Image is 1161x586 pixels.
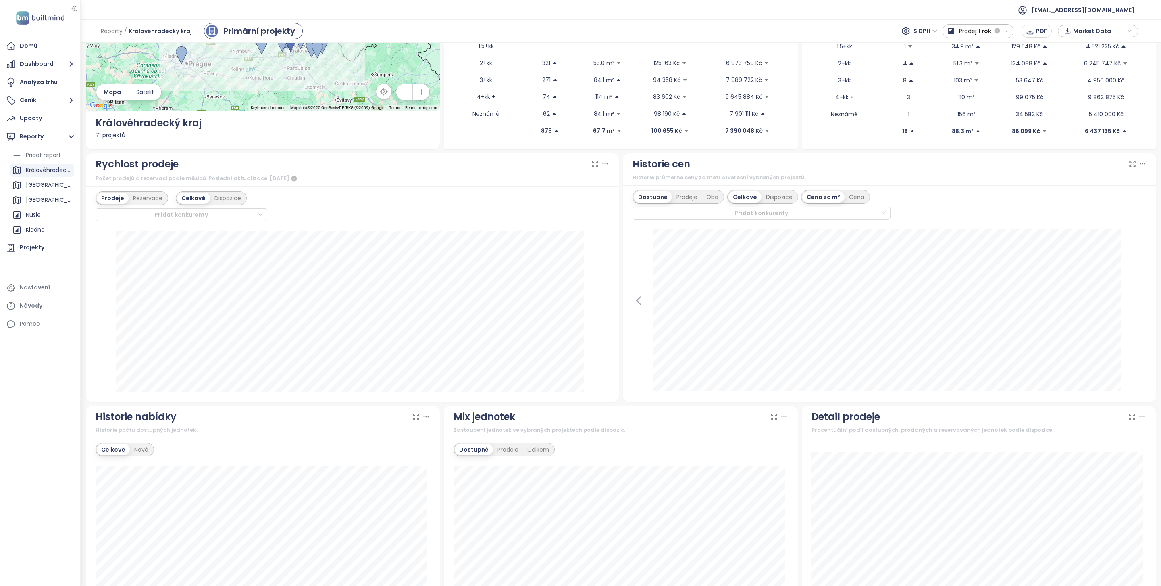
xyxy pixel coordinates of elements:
[454,71,519,88] td: 3+kk
[1042,61,1048,66] span: caret-up
[4,56,76,72] button: Dashboard
[1016,110,1043,119] p: 34 582 Kč
[493,444,523,455] div: Prodeje
[1016,76,1043,85] p: 53 647 Kč
[130,444,153,455] div: Nové
[730,109,758,118] p: 7 901 111 Kč
[845,191,869,203] div: Cena
[10,164,74,177] div: Královéhradecký kraj
[1073,25,1125,37] span: Market Data
[672,191,702,203] div: Prodeje
[1062,25,1134,37] div: button
[552,77,558,83] span: caret-up
[954,76,972,85] p: 103 m²
[616,60,622,66] span: caret-down
[4,74,76,90] a: Analýza trhu
[4,111,76,127] a: Updaty
[1122,61,1128,66] span: caret-down
[543,92,550,101] p: 74
[26,195,72,205] div: [GEOGRAPHIC_DATA]
[653,75,680,84] p: 94 358 Kč
[136,88,154,96] span: Satelit
[764,94,770,100] span: caret-down
[974,61,980,66] span: caret-down
[96,409,177,425] div: Historie nabídky
[542,75,551,84] p: 271
[177,193,210,204] div: Celkově
[10,224,74,236] div: Kladno
[651,126,682,135] p: 100 655 Kč
[1036,27,1047,36] span: PDF
[681,60,687,66] span: caret-down
[682,77,688,83] span: caret-down
[97,444,130,455] div: Celkově
[96,426,430,434] div: Historie počtu dostupných jednotek.
[454,38,519,54] td: 1.5+kk
[908,110,909,119] p: 1
[129,84,161,100] button: Satelit
[908,77,914,83] span: caret-up
[551,111,557,117] span: caret-up
[26,180,72,190] div: [GEOGRAPHIC_DATA]
[811,72,877,89] td: 3+kk
[455,444,493,455] div: Dostupné
[4,92,76,109] button: Ceník
[1121,44,1126,49] span: caret-up
[595,92,612,101] p: 114 m²
[10,149,74,162] div: Přidat report
[124,24,127,38] span: /
[1032,0,1134,20] span: [EMAIL_ADDRESS][DOMAIN_NAME]
[811,106,877,123] td: Neznámé
[1086,42,1119,51] p: 4 521 225 Kč
[1016,93,1043,102] p: 99 075 Kč
[943,24,1014,38] button: Prodej:1 rok
[88,100,114,111] img: Google
[728,191,762,203] div: Celkově
[251,105,285,111] button: Keyboard shortcuts
[975,44,981,49] span: caret-up
[726,75,762,84] p: 7 989 722 Kč
[594,109,614,118] p: 84.1 m²
[702,191,723,203] div: Oba
[20,243,44,253] div: Projekty
[10,179,74,192] div: [GEOGRAPHIC_DATA]
[96,84,129,100] button: Mapa
[96,115,430,131] div: Královéhradecký kraj
[907,93,910,102] p: 3
[454,54,519,71] td: 2+kk
[553,128,559,134] span: caret-up
[802,191,845,203] div: Cena za m²
[541,126,552,135] p: 875
[4,316,76,332] div: Pomoc
[20,77,58,87] div: Analýza trhu
[97,193,129,204] div: Prodeje
[959,24,978,38] span: Prodej:
[204,23,303,39] a: primary
[4,280,76,296] a: Nastavení
[614,94,620,100] span: caret-up
[726,59,762,67] p: 6 973 759 Kč
[10,209,74,222] div: Nusle
[4,298,76,314] a: Návody
[634,191,672,203] div: Dostupné
[764,128,770,134] span: caret-down
[552,94,558,100] span: caret-up
[811,409,880,425] div: Detail prodeje
[4,38,76,54] a: Domů
[20,301,42,311] div: Návody
[975,128,981,134] span: caret-up
[20,41,37,51] div: Domů
[958,93,975,102] p: 110 m²
[952,127,974,136] p: 88.3 m²
[682,94,687,100] span: caret-down
[454,426,788,434] div: Zastoupení jednotek ve vybraných projektech podle dispozic.
[593,59,614,67] p: 53.0 m²
[616,111,621,117] span: caret-down
[129,24,192,38] span: Královéhradecký kraj
[1088,93,1124,102] p: 9 862 875 Kč
[104,88,121,96] span: Mapa
[633,157,690,172] div: Historie cen
[725,92,762,101] p: 9 645 884 Kč
[594,75,614,84] p: 84.1 m²
[543,109,550,118] p: 62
